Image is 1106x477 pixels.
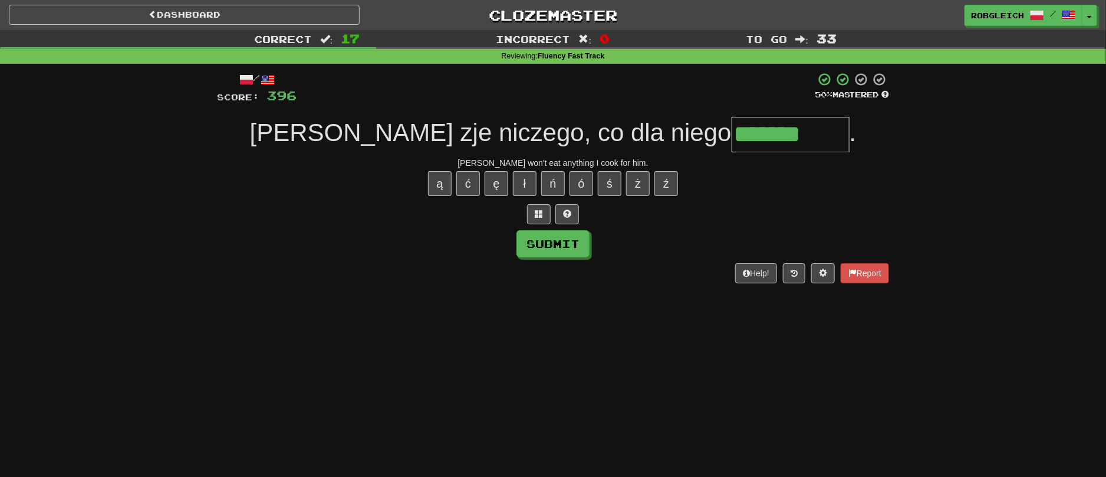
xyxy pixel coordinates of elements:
strong: Fluency Fast Track [538,52,604,60]
span: Score: [217,92,259,102]
span: : [796,34,809,44]
button: Round history (alt+y) [783,263,805,283]
span: Incorrect [496,33,571,45]
button: Switch sentence to multiple choice alt+p [527,204,551,224]
span: RobGleich [971,10,1024,21]
span: 50 % [815,90,832,99]
span: . [850,119,857,146]
a: Clozemaster [377,5,728,25]
button: Help! [735,263,777,283]
button: ą [428,171,452,196]
span: Correct [254,33,312,45]
button: ś [598,171,621,196]
button: ź [654,171,678,196]
div: Mastered [815,90,889,100]
span: 33 [817,31,837,45]
a: Dashboard [9,5,360,25]
button: Report [841,263,889,283]
span: To go [746,33,788,45]
button: Single letter hint - you only get 1 per sentence and score half the points! alt+h [555,204,579,224]
span: / [1050,9,1056,18]
button: ó [570,171,593,196]
span: : [320,34,333,44]
button: ł [513,171,536,196]
span: 0 [600,31,610,45]
span: [PERSON_NAME] zje niczego, co dla niego [250,119,732,146]
div: [PERSON_NAME] won't eat anything I cook for him. [217,157,889,169]
button: ć [456,171,480,196]
span: 396 [266,88,297,103]
button: Submit [516,230,590,257]
a: RobGleich / [965,5,1082,26]
span: 17 [341,31,360,45]
button: ż [626,171,650,196]
button: ń [541,171,565,196]
div: / [217,72,297,87]
button: ę [485,171,508,196]
span: : [579,34,592,44]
